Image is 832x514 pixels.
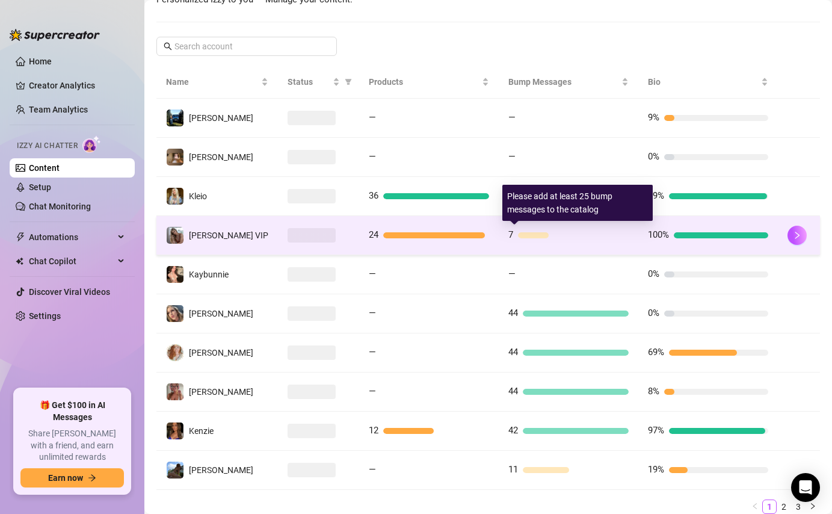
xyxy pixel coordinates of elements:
a: Content [29,163,60,173]
span: 44 [508,308,518,318]
img: Kenzie [167,423,183,439]
a: 1 [763,500,776,513]
span: Name [166,75,259,88]
img: Kaybunnie [167,266,183,283]
span: filter [345,78,352,85]
th: Products [359,66,499,99]
span: — [508,112,516,123]
th: Name [156,66,278,99]
span: 0% [648,151,659,162]
button: Earn nowarrow-right [20,468,124,488]
span: Earn now [48,473,83,483]
img: Kat Hobbs [167,305,183,322]
span: 0% [648,308,659,318]
span: Izzy AI Chatter [17,140,78,152]
img: Kleio [167,188,183,205]
a: Team Analytics [29,105,88,114]
span: 24 [369,229,378,240]
a: 2 [777,500,790,513]
span: — [508,151,516,162]
th: Bio [638,66,778,99]
span: Automations [29,228,114,247]
a: Creator Analytics [29,76,125,95]
span: Bio [648,75,759,88]
span: Kleio [189,191,207,201]
span: 7 [508,229,513,240]
span: 19% [648,464,664,475]
span: 9% [648,112,659,123]
input: Search account [174,40,320,53]
span: search [164,42,172,51]
a: Setup [29,182,51,192]
span: — [369,112,376,123]
img: Kat Hobbs VIP [167,227,183,244]
li: Next Page [806,500,820,514]
span: [PERSON_NAME] [189,309,253,318]
span: [PERSON_NAME] [189,387,253,397]
span: 69% [648,347,664,358]
a: Settings [29,311,61,321]
span: right [809,503,816,510]
span: Products [369,75,479,88]
span: arrow-right [88,474,96,482]
span: filter [342,73,354,91]
li: Previous Page [748,500,762,514]
span: 100% [648,229,669,240]
span: [PERSON_NAME] [189,348,253,358]
li: 2 [777,500,791,514]
span: left [751,503,759,510]
img: Brooke [167,149,183,166]
span: — [369,268,376,279]
span: — [369,386,376,397]
span: [PERSON_NAME] VIP [189,231,268,240]
img: Chat Copilot [16,257,23,265]
img: Britt [167,110,183,126]
span: Chat Copilot [29,252,114,271]
span: — [369,464,376,475]
a: 3 [792,500,805,513]
a: Chat Monitoring [29,202,91,211]
span: 42 [508,425,518,436]
span: 97% [648,425,664,436]
li: 1 [762,500,777,514]
span: — [369,151,376,162]
span: — [369,347,376,358]
span: [PERSON_NAME] [189,152,253,162]
img: Jamie [167,383,183,400]
span: Share [PERSON_NAME] with a friend, and earn unlimited rewards [20,428,124,463]
span: 11 [508,464,518,475]
span: 🎁 Get $100 in AI Messages [20,400,124,423]
div: Please add at least 25 bump messages to the catalog [502,185,653,221]
button: right [806,500,820,514]
span: [PERSON_NAME] [189,465,253,475]
span: — [508,268,516,279]
span: 0% [648,268,659,279]
span: 12 [369,425,378,436]
span: 8% [648,386,659,397]
span: thunderbolt [16,232,25,242]
span: — [369,308,376,318]
button: left [748,500,762,514]
button: right [787,226,807,245]
a: Home [29,57,52,66]
img: Taylor [167,462,183,478]
span: [PERSON_NAME] [189,113,253,123]
span: Kaybunnie [189,270,229,279]
div: Open Intercom Messenger [791,473,820,502]
img: Amy Pond [167,344,183,361]
span: Status [288,75,330,88]
span: 44 [508,386,518,397]
img: AI Chatter [82,135,101,153]
span: 36 [369,190,378,201]
span: 99% [648,190,664,201]
img: logo-BBDzfeDw.svg [10,29,100,41]
th: Bump Messages [499,66,638,99]
th: Status [278,66,359,99]
a: Discover Viral Videos [29,287,110,297]
span: right [793,231,801,240]
span: Kenzie [189,426,214,436]
span: Bump Messages [508,75,619,88]
span: 44 [508,347,518,358]
li: 3 [791,500,806,514]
